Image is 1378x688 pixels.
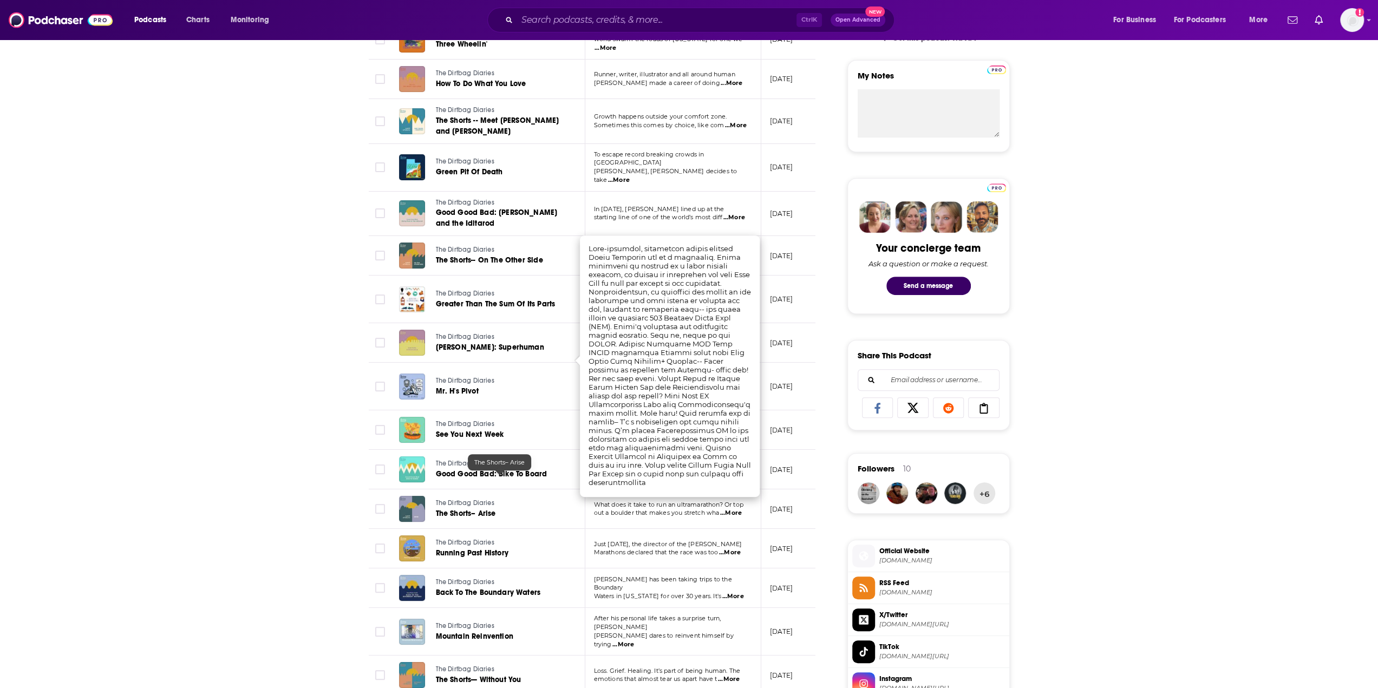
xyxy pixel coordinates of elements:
[594,205,724,213] span: In [DATE], [PERSON_NAME] lined up at the
[436,508,565,519] a: The Shorts– Arise
[179,11,216,29] a: Charts
[594,213,723,221] span: starting line of one of the world’s most diff
[436,430,504,439] span: See You Next Week
[831,14,885,27] button: Open AdvancedNew
[594,167,737,184] span: [PERSON_NAME], [PERSON_NAME] decides to take
[1242,11,1281,29] button: open menu
[375,294,385,304] span: Toggle select row
[770,465,793,474] p: [DATE]
[886,277,971,295] button: Send a message
[436,290,494,297] span: The Dirtbag Diaries
[859,201,891,233] img: Sydney Profile
[944,482,966,504] img: records_bands
[1249,12,1268,28] span: More
[770,671,793,680] p: [DATE]
[436,115,566,137] a: The Shorts -- Meet [PERSON_NAME] and [PERSON_NAME]
[436,588,541,597] span: Back To The Boundary Waters
[594,548,719,556] span: Marathons declared that the race was too
[474,458,525,466] span: The Shorts– Arise
[931,201,962,233] img: Jules Profile
[770,162,793,172] p: [DATE]
[770,425,793,435] p: [DATE]
[436,631,565,642] a: Mountain Reinvention
[436,665,494,673] span: The Dirtbag Diaries
[770,116,793,126] p: [DATE]
[770,627,793,636] p: [DATE]
[375,35,385,44] span: Toggle select row
[436,622,494,630] span: The Dirtbag Diaries
[436,674,565,685] a: The Shorts— Without You
[903,464,911,474] div: 10
[127,11,180,29] button: open menu
[594,113,727,120] span: Growth happens outside your comfort zone.
[858,369,1000,391] div: Search followers
[375,425,385,435] span: Toggle select row
[1340,8,1364,32] button: Show profile menu
[436,420,565,429] a: The Dirtbag Diaries
[723,213,745,222] span: ...More
[223,11,283,29] button: open menu
[186,12,210,28] span: Charts
[879,588,1005,597] span: feeds.megaphone.fm
[436,460,494,467] span: The Dirtbag Diaries
[436,289,565,299] a: The Dirtbag Diaries
[1310,11,1327,29] a: Show notifications dropdown
[879,652,1005,660] span: tiktok.com/@dirtbagdiariespodcast
[867,370,990,390] input: Email address or username...
[897,397,929,418] a: Share on X/Twitter
[375,464,385,474] span: Toggle select row
[436,377,494,384] span: The Dirtbag Diaries
[436,548,565,559] a: Running Past History
[852,545,1005,567] a: Official Website[DOMAIN_NAME]
[594,150,704,167] span: To escape record breaking crowds in [GEOGRAPHIC_DATA]
[1283,11,1302,29] a: Show notifications dropdown
[375,504,385,514] span: Toggle select row
[436,299,556,309] span: Greater Than The Sum Of Its Parts
[865,6,885,17] span: New
[1340,8,1364,32] img: User Profile
[594,509,720,516] span: out a boulder that makes you stretch wha
[722,592,744,601] span: ...More
[595,44,616,53] span: ...More
[721,79,742,88] span: ...More
[594,592,722,600] span: Waters in [US_STATE] for over 30 years. It's
[719,548,741,557] span: ...More
[436,539,494,546] span: The Dirtbag Diaries
[594,632,734,648] span: [PERSON_NAME] dares to reinvent himself by trying
[436,469,547,479] span: Good Good Bad: Bike To Board
[498,8,905,32] div: Search podcasts, credits, & more...
[375,583,385,593] span: Toggle select row
[594,35,743,43] span: world swarm the roads of [US_STATE] for one we
[436,333,494,340] span: The Dirtbag Diaries
[886,482,908,504] img: fourchinnigan
[968,397,1000,418] a: Copy Link
[134,12,166,28] span: Podcasts
[720,509,742,517] span: ...More
[879,620,1005,628] span: twitter.com/dirtbagdiaries
[436,208,558,228] span: Good Good Bad: [PERSON_NAME] and the Iditarod
[436,69,565,78] a: The Dirtbag Diaries
[608,176,630,185] span: ...More
[879,642,1005,652] span: TikTok
[916,482,937,504] img: JohnPOdom
[375,116,385,126] span: Toggle select row
[436,548,508,558] span: Running Past History
[879,610,1005,620] span: X/Twitter
[876,241,981,255] div: Your concierge team
[436,167,503,176] span: Green Pit Of Death
[436,207,566,229] a: Good Good Bad: [PERSON_NAME] and the Iditarod
[858,482,879,504] img: TheArmchairClimber
[852,608,1005,631] a: X/Twitter[DOMAIN_NAME][URL]
[436,39,565,50] a: Three Wheelin'
[612,640,634,649] span: ...More
[933,397,964,418] a: Share on Reddit
[436,79,526,88] span: How To Do What You Love
[594,121,724,129] span: Sometimes this comes by choice, like com
[436,459,565,469] a: The Dirtbag Diaries
[436,40,487,49] span: Three Wheelin'
[796,13,822,27] span: Ctrl K
[436,343,544,352] span: [PERSON_NAME]: Superhuman
[375,74,385,84] span: Toggle select row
